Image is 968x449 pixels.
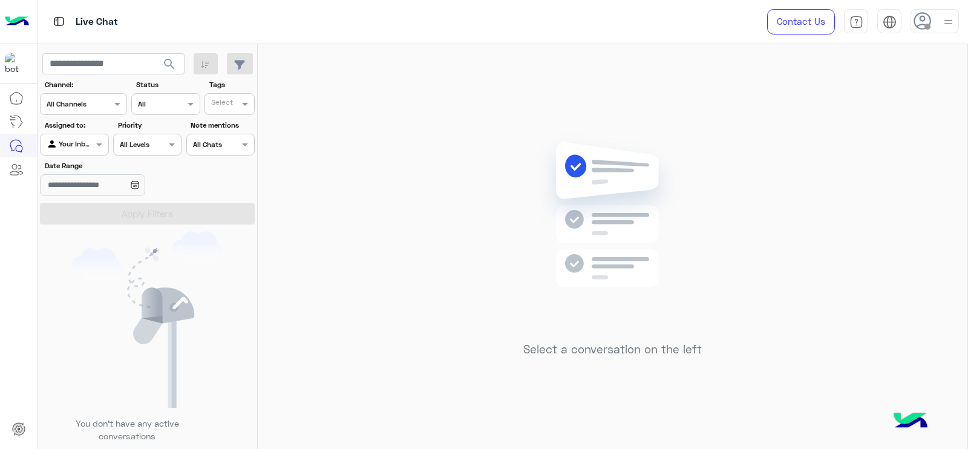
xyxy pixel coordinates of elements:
img: tab [51,14,67,29]
p: You don’t have any active conversations [66,417,188,443]
div: Select [209,97,233,111]
label: Tags [209,79,253,90]
img: tab [883,15,897,29]
label: Channel: [45,79,126,90]
label: Status [136,79,198,90]
button: search [155,53,185,79]
label: Priority [118,120,180,131]
img: hulul-logo.png [889,401,932,443]
h5: Select a conversation on the left [523,342,702,356]
img: Logo [5,9,29,34]
button: Apply Filters [40,203,255,224]
p: Live Chat [76,14,118,30]
a: Contact Us [767,9,835,34]
img: no messages [525,133,700,333]
label: Assigned to: [45,120,107,131]
img: tab [849,15,863,29]
img: 317874714732967 [5,53,27,74]
img: empty users [71,231,224,408]
label: Note mentions [191,120,253,131]
label: Date Range [45,160,180,171]
img: profile [941,15,956,30]
span: search [162,57,177,71]
a: tab [844,9,868,34]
